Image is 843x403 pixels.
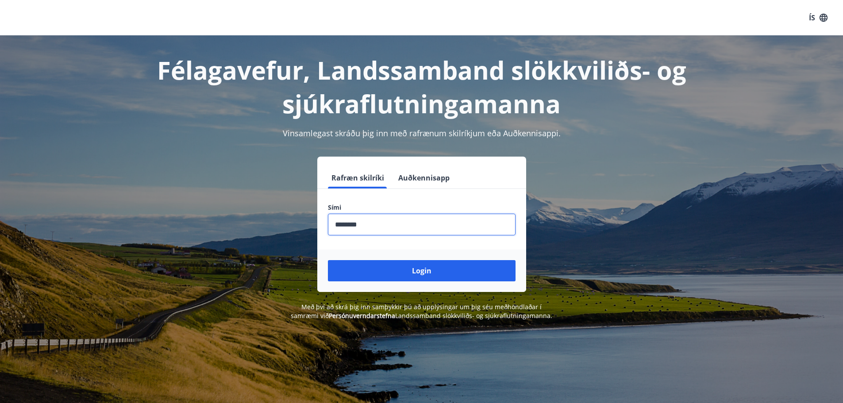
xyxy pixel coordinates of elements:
[804,10,832,26] button: ÍS
[283,128,561,138] span: Vinsamlegast skráðu þig inn með rafrænum skilríkjum eða Auðkennisappi.
[328,167,388,188] button: Rafræn skilríki
[395,167,453,188] button: Auðkennisapp
[328,203,516,212] label: Sími
[114,53,730,120] h1: Félagavefur, Landssamband slökkviliðs- og sjúkraflutningamanna
[329,311,395,320] a: Persónuverndarstefna
[328,260,516,281] button: Login
[291,303,552,320] span: Með því að skrá þig inn samþykkir þú að upplýsingar um þig séu meðhöndlaðar í samræmi við Landssa...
